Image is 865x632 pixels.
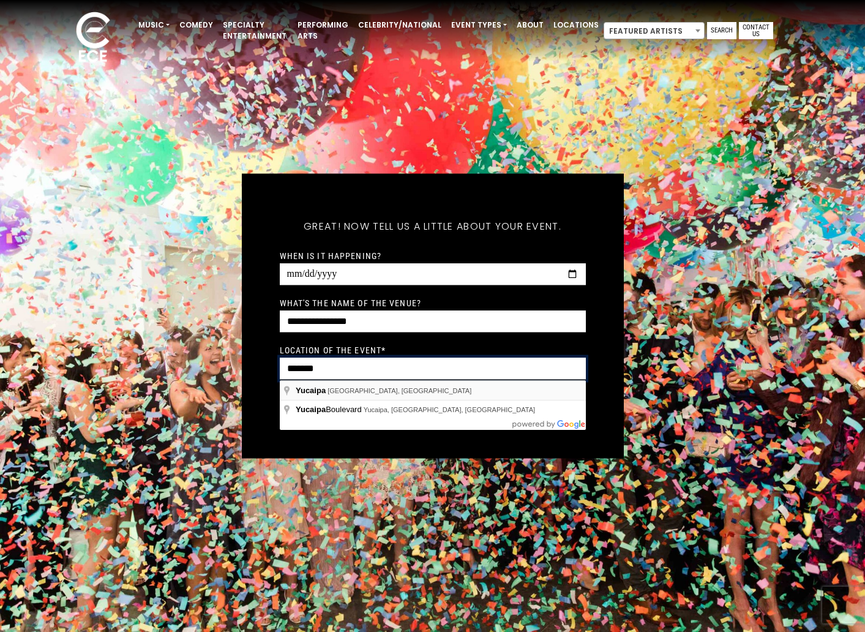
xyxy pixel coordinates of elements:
[62,9,124,68] img: ece_new_logo_whitev2-1.png
[707,22,736,39] a: Search
[353,15,446,36] a: Celebrity/National
[218,15,293,47] a: Specialty Entertainment
[280,250,382,261] label: When is it happening?
[296,405,364,414] span: Boulevard
[293,15,353,47] a: Performing Arts
[280,345,386,356] label: Location of the event
[133,15,174,36] a: Music
[604,22,705,39] span: Featured Artists
[280,298,421,309] label: What's the name of the venue?
[364,406,535,413] span: Yucaipa, [GEOGRAPHIC_DATA], [GEOGRAPHIC_DATA]
[512,15,549,36] a: About
[328,387,471,394] span: [GEOGRAPHIC_DATA], [GEOGRAPHIC_DATA]
[739,22,773,39] a: Contact Us
[446,15,512,36] a: Event Types
[296,405,326,414] span: Yucaipa
[296,386,326,395] span: Yucaipa
[174,15,218,36] a: Comedy
[604,23,704,40] span: Featured Artists
[549,15,604,36] a: Locations
[280,205,586,249] h5: Great! Now tell us a little about your event.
